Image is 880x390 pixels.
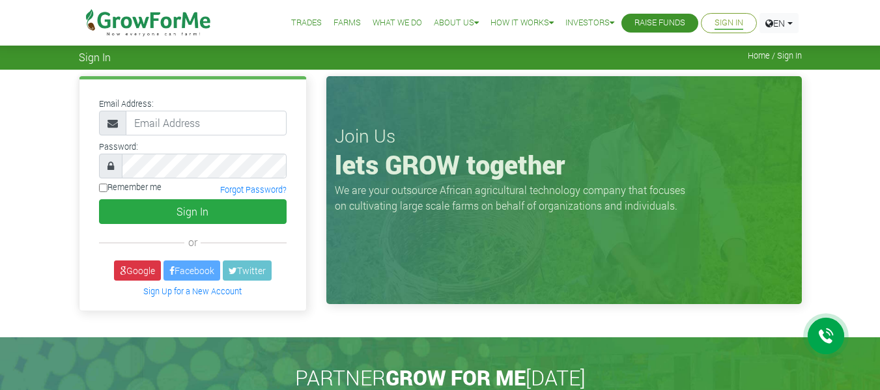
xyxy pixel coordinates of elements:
[490,16,554,30] a: How it Works
[434,16,479,30] a: About Us
[99,98,154,110] label: Email Address:
[126,111,287,135] input: Email Address
[335,149,793,180] h1: lets GROW together
[373,16,422,30] a: What We Do
[715,16,743,30] a: Sign In
[565,16,614,30] a: Investors
[291,16,322,30] a: Trades
[335,182,693,214] p: We are your outsource African agricultural technology company that focuses on cultivating large s...
[634,16,685,30] a: Raise Funds
[99,234,287,250] div: or
[334,16,361,30] a: Farms
[79,51,111,63] span: Sign In
[143,286,242,296] a: Sign Up for a New Account
[748,51,802,61] span: Home / Sign In
[99,199,287,224] button: Sign In
[114,260,161,281] a: Google
[335,125,793,147] h3: Join Us
[99,181,162,193] label: Remember me
[99,141,138,153] label: Password:
[99,184,107,192] input: Remember me
[220,184,287,195] a: Forgot Password?
[84,365,797,390] h2: PARTNER [DATE]
[759,13,799,33] a: EN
